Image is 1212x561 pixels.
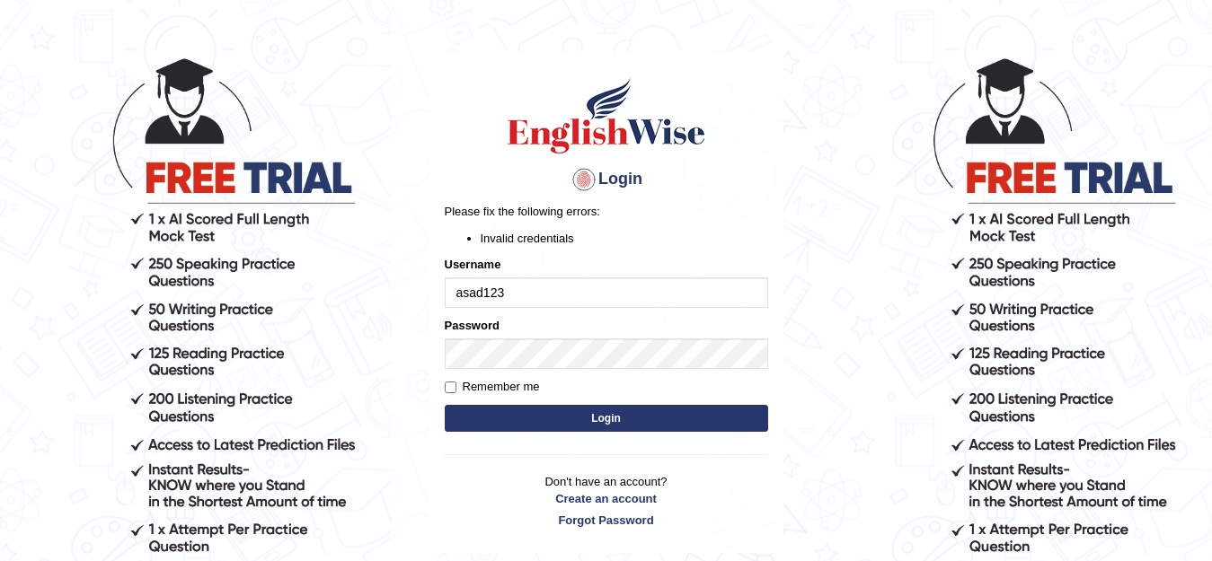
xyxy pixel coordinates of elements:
[445,381,456,393] input: Remember me
[445,165,768,194] h4: Login
[504,75,709,156] img: Logo of English Wise sign in for intelligent practice with AI
[445,512,768,529] a: Forgot Password
[445,317,500,334] label: Password
[481,230,768,247] li: Invalid credentials
[445,378,540,396] label: Remember me
[445,473,768,529] p: Don't have an account?
[445,203,768,220] p: Please fix the following errors:
[445,256,501,273] label: Username
[445,405,768,432] button: Login
[445,490,768,507] a: Create an account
